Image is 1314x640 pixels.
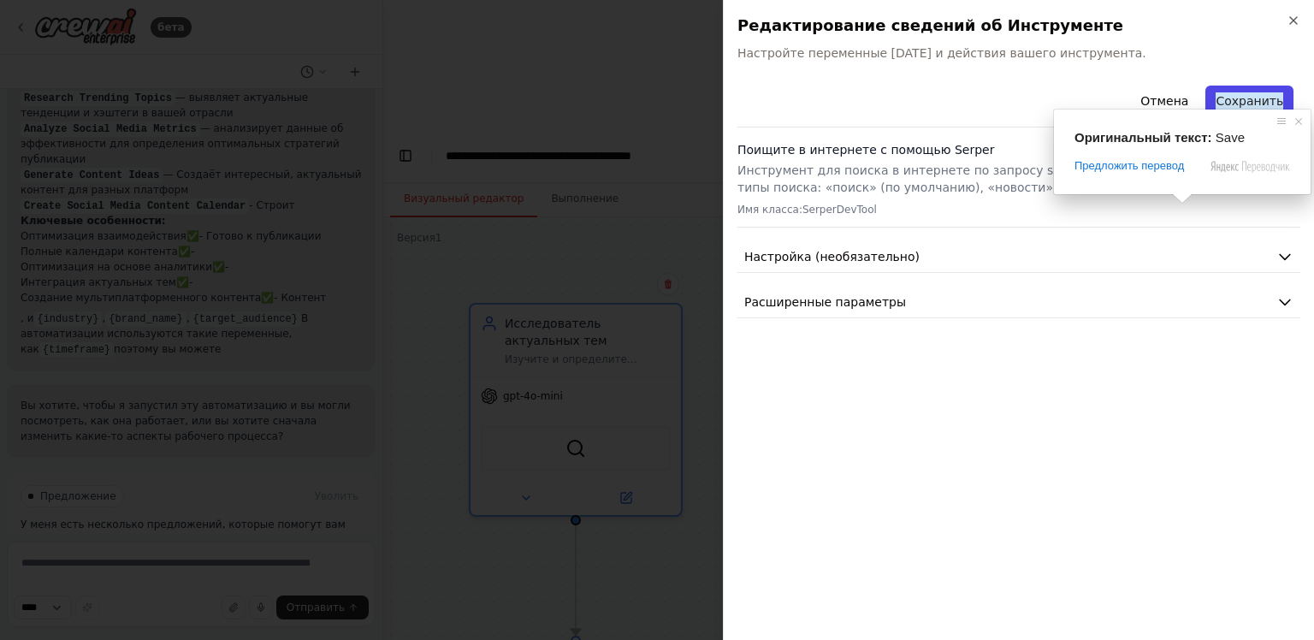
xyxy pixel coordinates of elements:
button: Расширенные параметры [737,287,1300,318]
ya-tr-span: SerperDevTool [802,204,877,216]
ya-tr-span: Отмена [1140,92,1188,110]
ya-tr-span: Редактирование сведений об Инструменте [737,14,1123,38]
button: Отмена [1130,86,1199,116]
ya-tr-span: Настройте переменные [DATE] и действия вашего инструмента. [737,46,1146,60]
ya-tr-span: Сохранить [1216,92,1283,110]
button: Настройка (необязательно) [737,241,1300,273]
ya-tr-span: Поищите в интернете с помощью Serper [737,143,994,157]
span: Оригинальный текст: [1074,130,1212,145]
button: Сохранить [1205,86,1293,116]
ya-tr-span: Настройка (необязательно) [744,250,920,264]
ya-tr-span: Расширенные параметры [744,295,906,309]
span: Save [1216,130,1245,145]
span: Предложить перевод [1074,158,1184,174]
ya-tr-span: Инструмент для поиска в интернете по запросу search_query. [737,163,1129,177]
ya-tr-span: Имя класса: [737,204,802,216]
